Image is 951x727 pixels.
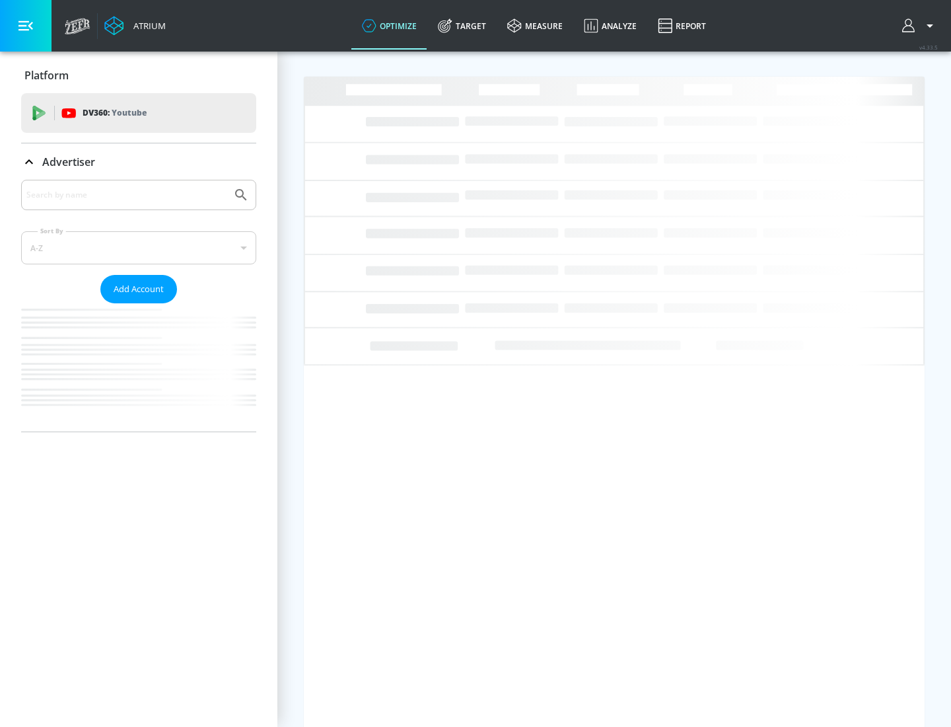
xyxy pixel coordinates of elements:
p: DV360: [83,106,147,120]
div: A-Z [21,231,256,264]
nav: list of Advertiser [21,303,256,432]
button: Add Account [100,275,177,303]
input: Search by name [26,186,227,204]
div: DV360: Youtube [21,93,256,133]
p: Advertiser [42,155,95,169]
div: Advertiser [21,180,256,432]
a: Report [647,2,717,50]
a: Atrium [104,16,166,36]
div: Atrium [128,20,166,32]
span: Add Account [114,282,164,297]
a: optimize [351,2,427,50]
label: Sort By [38,227,66,235]
p: Youtube [112,106,147,120]
span: v 4.33.5 [919,44,938,51]
a: Analyze [573,2,647,50]
a: measure [497,2,573,50]
a: Target [427,2,497,50]
div: Platform [21,57,256,94]
div: Advertiser [21,143,256,180]
p: Platform [24,68,69,83]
